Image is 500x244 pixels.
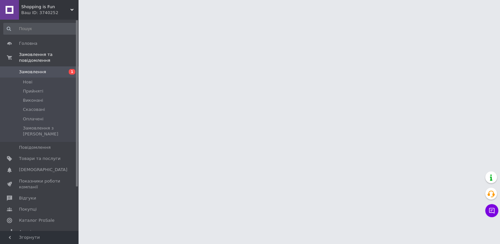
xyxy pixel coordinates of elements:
span: Повідомлення [19,145,51,150]
span: Аналітика [19,229,42,235]
span: Оплачені [23,116,44,122]
span: Замовлення та повідомлення [19,52,79,63]
div: Ваш ID: 3740252 [21,10,79,16]
span: Покупці [19,206,37,212]
span: Замовлення [19,69,46,75]
span: Головна [19,41,37,46]
span: Виконані [23,97,43,103]
input: Пошук [3,23,77,35]
span: [DEMOGRAPHIC_DATA] [19,167,67,173]
span: Нові [23,79,32,85]
button: Чат з покупцем [485,204,498,217]
span: Відгуки [19,195,36,201]
span: Shopping is Fun [21,4,70,10]
span: Прийняті [23,88,43,94]
span: Товари та послуги [19,156,61,162]
span: Каталог ProSale [19,218,54,223]
span: Замовлення з [PERSON_NAME] [23,125,77,137]
span: Показники роботи компанії [19,178,61,190]
span: Скасовані [23,107,45,113]
span: 1 [69,69,75,75]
